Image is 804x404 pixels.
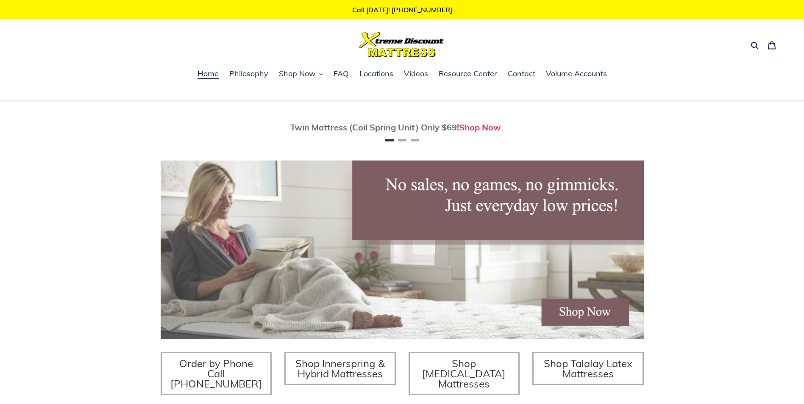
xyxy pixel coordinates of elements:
img: Xtreme Discount Mattress [359,32,444,57]
span: Resource Center [439,69,497,79]
a: Volume Accounts [542,68,611,80]
a: FAQ [329,68,353,80]
span: Philosophy [229,69,268,79]
a: Home [193,68,223,80]
span: Shop Talalay Latex Mattresses [544,357,632,380]
a: Shop Talalay Latex Mattresses [532,352,644,385]
a: Shop Now [459,122,501,133]
a: Locations [355,68,398,80]
a: Videos [400,68,432,80]
span: Twin Mattress (Coil Spring Unit) Only $69! [290,122,459,133]
button: Page 3 [411,139,419,141]
span: Order by Phone Call [PHONE_NUMBER] [170,357,262,390]
span: Shop [MEDICAL_DATA] Mattresses [422,357,506,390]
a: Order by Phone Call [PHONE_NUMBER] [161,352,272,395]
button: Page 1 [385,139,394,141]
span: Contact [508,69,535,79]
a: Philosophy [225,68,273,80]
a: Contact [504,68,540,80]
img: herobannermay2022-1652879215306_1200x.jpg [161,160,644,339]
a: Shop [MEDICAL_DATA] Mattresses [409,352,520,395]
button: Page 2 [398,139,406,141]
span: Locations [359,69,393,79]
span: FAQ [334,69,349,79]
span: Videos [404,69,428,79]
span: Shop Now [279,69,316,79]
a: Resource Center [434,68,501,80]
span: Shop Innerspring & Hybrid Mattresses [295,357,385,380]
span: Home [198,69,219,79]
a: Shop Innerspring & Hybrid Mattresses [284,352,396,385]
button: Shop Now [275,68,327,80]
span: Volume Accounts [546,69,607,79]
